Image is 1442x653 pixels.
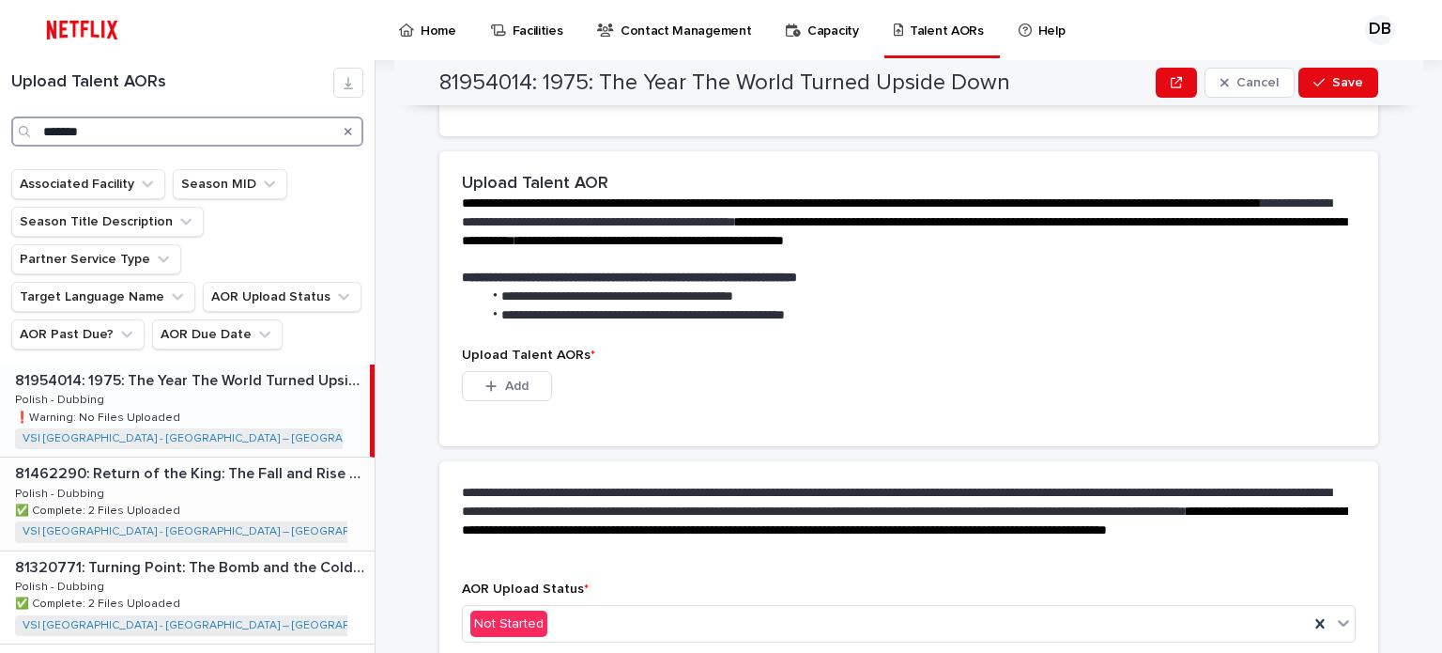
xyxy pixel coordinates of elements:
[11,282,195,312] button: Target Language Name
[15,408,184,425] p: ❗️Warning: No Files Uploaded
[15,461,371,483] p: 81462290: Return of the King: The Fall and Rise of Elvis Presley
[439,70,1010,97] h2: 81954014: 1975: The Year The World Turned Upside Down
[11,244,181,274] button: Partner Service Type
[15,484,108,501] p: Polish - Dubbing
[11,117,363,147] input: Search
[152,319,283,350] button: AOR Due Date
[38,11,127,49] img: ifQbXi3ZQGMSEF7WDB7W
[1298,68,1378,98] button: Save
[11,207,204,237] button: Season Title Description
[15,368,366,390] p: 81954014: 1975: The Year The World Turned Upside Down
[23,525,406,538] a: VSI [GEOGRAPHIC_DATA] - [GEOGRAPHIC_DATA] – [GEOGRAPHIC_DATA]
[15,577,108,594] p: Polish - Dubbing
[15,501,184,518] p: ✅ Complete: 2 Files Uploaded
[470,611,547,638] div: Not Started
[11,169,165,199] button: Associated Facility
[11,319,145,350] button: AOR Past Due?
[1365,15,1395,45] div: DB
[462,583,589,596] span: AOR Upload Status
[462,349,595,362] span: Upload Talent AORs
[462,174,608,194] h2: Upload Talent AOR
[505,380,529,393] span: Add
[203,282,361,312] button: AOR Upload Status
[23,619,406,632] a: VSI [GEOGRAPHIC_DATA] - [GEOGRAPHIC_DATA] – [GEOGRAPHIC_DATA]
[23,432,406,445] a: VSI [GEOGRAPHIC_DATA] - [GEOGRAPHIC_DATA] – [GEOGRAPHIC_DATA]
[462,371,552,401] button: Add
[11,72,333,93] h1: Upload Talent AORs
[173,169,287,199] button: Season MID
[15,390,108,407] p: Polish - Dubbing
[1332,76,1363,89] span: Save
[15,555,371,577] p: 81320771: Turning Point: The Bomb and the Cold War: Season 1
[15,594,184,611] p: ✅ Complete: 2 Files Uploaded
[1236,76,1279,89] span: Cancel
[1204,68,1295,98] button: Cancel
